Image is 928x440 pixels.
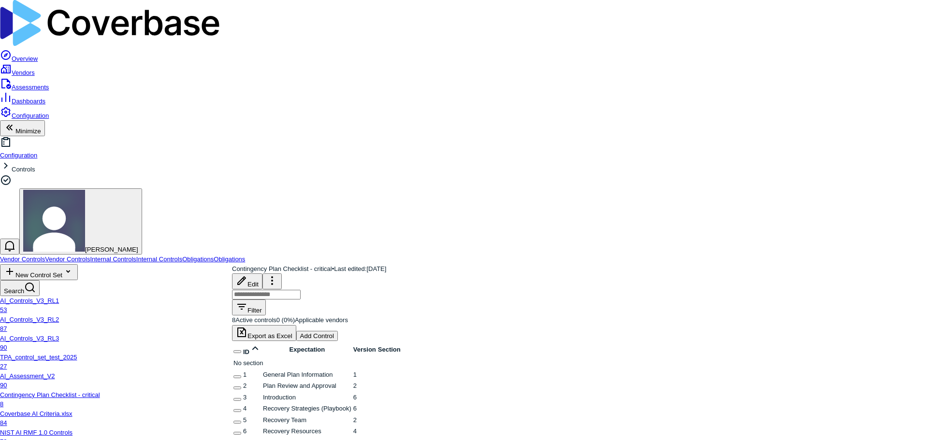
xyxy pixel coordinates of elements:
td: 5 [243,415,261,426]
span: Filter [247,307,262,314]
div: Recovery Strategies (Playbook) [263,404,351,413]
td: 6 [353,392,377,403]
button: Select 1 control [233,375,241,378]
div: Section [378,345,401,355]
button: Select 3 control [233,398,241,401]
td: 1 [353,369,377,380]
span: Assessments [12,84,49,91]
span: Minimize [15,128,41,135]
label: Applicable vendors [276,316,348,324]
div: Introduction [263,393,351,402]
span: [PERSON_NAME] [85,246,138,253]
button: Select 2 control [233,386,241,389]
button: Add Control [296,331,338,341]
td: 3 [243,392,261,403]
td: 2 [353,415,377,426]
button: Melvin Baez avatar[PERSON_NAME] [19,188,142,255]
span: Vendors [12,69,35,76]
span: Internal Controls [136,255,182,263]
div: Expectation [263,345,351,355]
div: General Plan Information [263,370,351,380]
button: Select 5 control [233,421,241,424]
td: 1 [243,369,261,380]
span: • [332,265,334,272]
span: Configuration [12,112,49,119]
div: Plan Review and Approval [263,381,351,391]
td: 2 [353,381,377,391]
button: Export as Excel [232,325,296,341]
button: Edit [232,273,262,289]
label: Active controls [232,316,276,324]
button: Filter [232,299,266,315]
img: Melvin Baez avatar [23,190,85,252]
button: Select 4 control [233,409,241,412]
span: Overview [12,55,38,62]
button: Select 6 control [233,432,241,435]
span: Contingency Plan Checklist - critical [232,265,332,272]
div: Recovery Resources [263,426,351,436]
button: More actions [262,273,282,289]
span: 8 [232,316,235,324]
span: Vendor Controls [45,255,90,263]
div: Version [353,345,376,355]
td: 2 [243,381,261,391]
div: Recovery Team [263,415,351,425]
div: ID [243,342,261,357]
td: 4 [353,426,377,437]
span: Search [4,287,24,295]
span: Last edited: [DATE] [334,265,386,272]
td: 4 [243,403,261,414]
span: Controls [12,166,35,173]
div: No section [233,358,401,368]
span: 0 (0%) [276,316,295,324]
td: 6 [243,426,261,437]
span: Obligations [214,255,245,263]
td: 6 [353,403,377,414]
span: Obligations [182,255,214,263]
span: Internal Controls [90,255,136,263]
span: Dashboards [12,98,45,105]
